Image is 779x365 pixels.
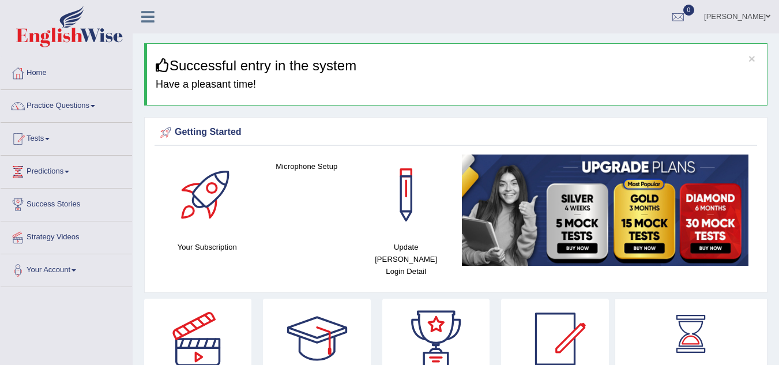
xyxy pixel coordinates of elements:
[157,124,754,141] div: Getting Started
[362,241,450,277] h4: Update [PERSON_NAME] Login Detail
[163,241,251,253] h4: Your Subscription
[748,52,755,65] button: ×
[156,79,758,91] h4: Have a pleasant time!
[263,160,351,172] h4: Microphone Setup
[683,5,695,16] span: 0
[1,254,132,283] a: Your Account
[156,58,758,73] h3: Successful entry in the system
[1,57,132,86] a: Home
[1,156,132,185] a: Predictions
[1,189,132,217] a: Success Stories
[1,123,132,152] a: Tests
[1,90,132,119] a: Practice Questions
[462,155,749,266] img: small5.jpg
[1,221,132,250] a: Strategy Videos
